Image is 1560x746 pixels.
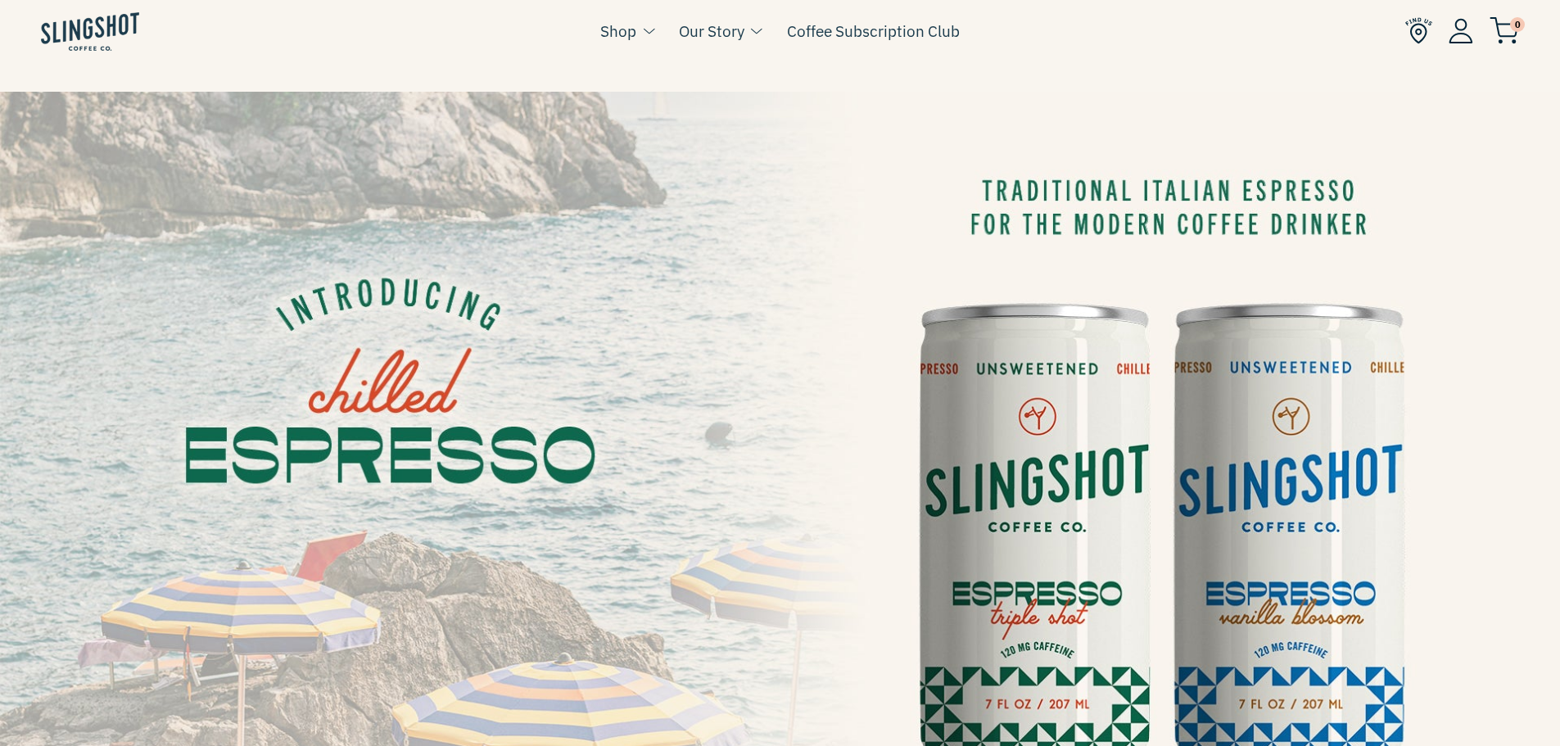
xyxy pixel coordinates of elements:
[1405,17,1432,44] img: Find Us
[1449,18,1473,43] img: Account
[1490,17,1519,44] img: cart
[600,19,636,43] a: Shop
[787,19,960,43] a: Coffee Subscription Club
[1490,21,1519,41] a: 0
[679,19,744,43] a: Our Story
[1510,17,1525,32] span: 0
